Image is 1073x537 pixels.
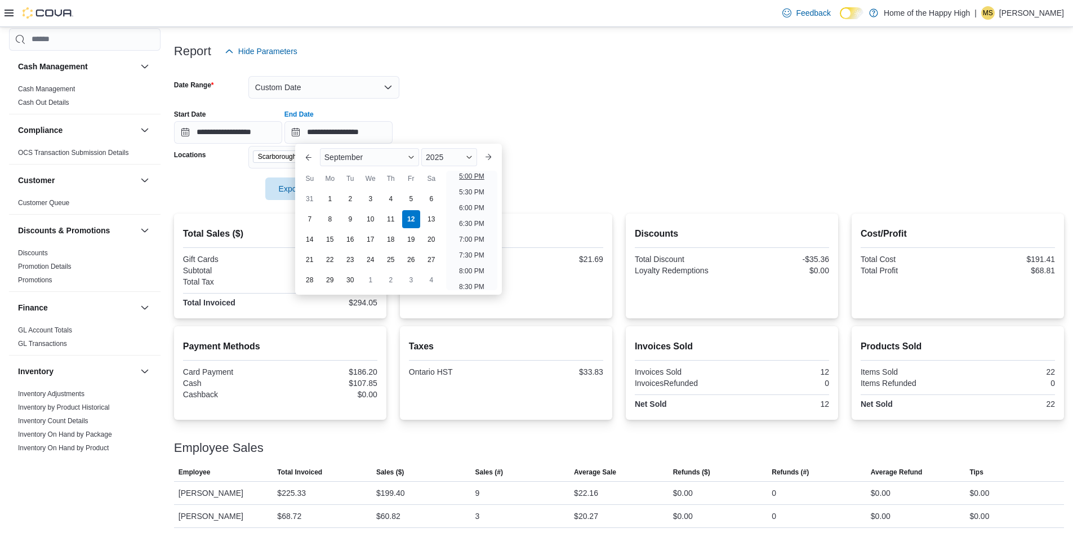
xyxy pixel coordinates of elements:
span: Tips [969,468,983,477]
div: Button. Open the month selector. September is currently selected. [320,148,419,166]
div: $0.00 [282,255,377,264]
button: Export [265,177,328,200]
button: Inventory [18,366,136,377]
span: GL Account Totals [18,326,72,335]
div: day-9 [341,210,359,228]
h2: Products Sold [861,340,1055,353]
span: 2025 [426,153,443,162]
div: day-15 [321,230,339,248]
button: Hide Parameters [220,40,302,63]
div: $60.82 [376,509,400,523]
div: day-25 [382,251,400,269]
span: Export [272,177,322,200]
div: Button. Open the year selector. 2025 is currently selected. [421,148,477,166]
div: 22 [960,400,1055,409]
div: $68.72 [277,509,301,523]
div: Compliance [9,146,161,164]
div: Mo [321,170,339,188]
div: day-26 [402,251,420,269]
a: Inventory Count Details [18,417,88,425]
span: Cash Out Details [18,98,69,107]
div: We [362,170,380,188]
div: Card Payment [183,367,278,376]
div: -$35.36 [734,255,829,264]
button: Customer [138,174,152,187]
a: GL Transactions [18,340,67,348]
div: day-30 [341,271,359,289]
input: Dark Mode [840,7,863,19]
div: day-18 [382,230,400,248]
div: $0.00 [673,509,693,523]
div: 3 [475,509,480,523]
li: 5:30 PM [455,185,489,199]
h2: Invoices Sold [635,340,829,353]
h2: Taxes [409,340,603,353]
input: Press the down key to open a popover containing a calendar. [174,121,282,144]
div: Invoices Sold [635,367,730,376]
span: Employee [179,468,211,477]
button: Previous Month [300,148,318,166]
p: [PERSON_NAME] [999,6,1064,20]
button: Inventory [138,365,152,378]
a: Promotion Details [18,263,72,270]
div: $0.00 [734,266,829,275]
div: Matthew Sanchez [981,6,995,20]
a: Promotions [18,276,52,284]
div: day-10 [362,210,380,228]
li: 8:30 PM [455,280,489,294]
span: Inventory On Hand by Package [18,430,112,439]
h3: Employee Sales [174,441,264,455]
div: $199.40 [376,486,405,500]
div: Total Profit [861,266,956,275]
div: day-8 [321,210,339,228]
div: $20.27 [574,509,598,523]
div: day-1 [362,271,380,289]
div: $0.00 [871,509,891,523]
div: InvoicesRefunded [635,379,730,388]
div: 0 [960,379,1055,388]
div: 0 [772,486,776,500]
h3: Inventory [18,366,54,377]
div: 0 [772,509,776,523]
button: Customer [18,175,136,186]
div: $21.69 [508,255,603,264]
button: Finance [18,302,136,313]
a: Feedback [778,2,835,24]
a: Cash Management [18,85,75,93]
span: Refunds ($) [673,468,710,477]
div: day-12 [402,210,420,228]
div: day-23 [341,251,359,269]
span: Inventory by Product Historical [18,403,110,412]
div: day-14 [301,230,319,248]
div: $0.00 [969,486,989,500]
div: day-2 [382,271,400,289]
span: September [324,153,363,162]
div: day-5 [402,190,420,208]
div: day-22 [321,251,339,269]
span: Sales ($) [376,468,404,477]
div: $260.22 [282,266,377,275]
li: 6:00 PM [455,201,489,215]
button: Discounts & Promotions [18,225,136,236]
li: 7:00 PM [455,233,489,246]
strong: Net Sold [635,400,667,409]
h2: Total Sales ($) [183,227,377,241]
button: Cash Management [138,60,152,73]
strong: Total Invoiced [183,298,235,307]
a: GL Account Totals [18,326,72,334]
a: Cash Out Details [18,99,69,106]
div: Subtotal [183,266,278,275]
div: 12 [734,400,829,409]
h3: Compliance [18,125,63,136]
div: [PERSON_NAME] [174,482,273,504]
div: day-3 [402,271,420,289]
div: Sa [422,170,440,188]
label: Locations [174,150,206,159]
strong: Net Sold [861,400,893,409]
div: day-11 [382,210,400,228]
div: Finance [9,323,161,355]
div: day-2 [341,190,359,208]
h3: Discounts & Promotions [18,225,110,236]
div: $191.41 [960,255,1055,264]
